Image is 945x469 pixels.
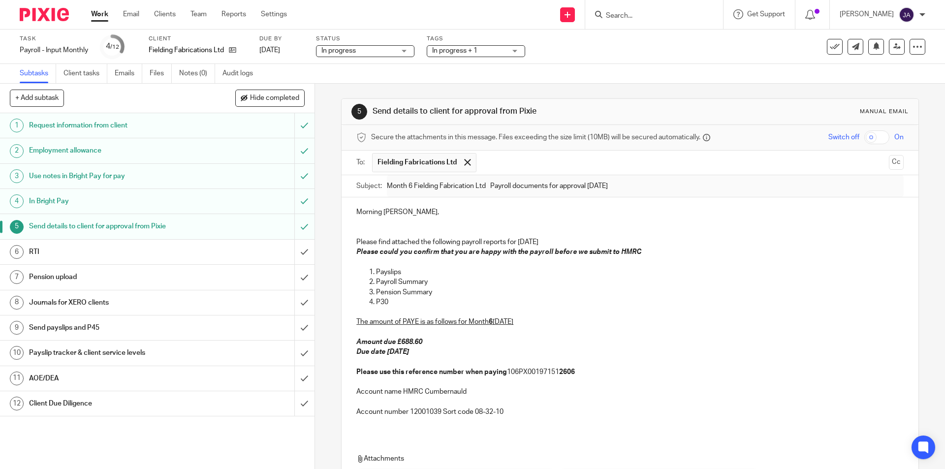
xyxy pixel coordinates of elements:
div: 9 [10,321,24,335]
u: 6 [489,318,493,325]
p: 106PX00197151 [356,307,903,377]
p: Morning [PERSON_NAME], [356,207,903,217]
span: Switch off [828,132,859,142]
h1: Request information from client [29,118,199,133]
p: Fielding Fabrications Ltd [149,45,224,55]
span: [DATE] [259,47,280,54]
div: 10 [10,346,24,360]
label: To: [356,157,367,167]
div: Manual email [860,108,909,116]
strong: 2606 [559,369,575,375]
span: Get Support [747,11,785,18]
div: 8 [10,296,24,310]
u: [DATE] [493,318,513,325]
u: The amount of PAYE is as follows for Month [356,318,489,325]
div: 2 [10,144,24,158]
a: Email [123,9,139,19]
span: In progress + 1 [432,47,477,54]
div: 11 [10,372,24,385]
h1: Payslip tracker & client service levels [29,345,199,360]
h1: Client Due Diligence [29,396,199,411]
small: /12 [110,44,119,50]
label: Subject: [356,181,382,191]
h1: Send details to client for approval from Pixie [29,219,199,234]
h1: Send details to client for approval from Pixie [373,106,651,117]
h1: RTI [29,245,199,259]
div: 5 [351,104,367,120]
label: Client [149,35,247,43]
div: 3 [10,169,24,183]
span: Fielding Fabrications Ltd [378,157,457,167]
em: Amount due £688.60 Due date [DATE] [356,339,422,355]
p: Attachments [356,454,885,464]
h1: Journals for XERO clients [29,295,199,310]
label: Status [316,35,414,43]
h1: Employment allowance [29,143,199,158]
a: Emails [115,64,142,83]
h1: Pension upload [29,270,199,284]
span: On [894,132,904,142]
h1: In Bright Pay [29,194,199,209]
a: Files [150,64,172,83]
h1: Use notes in Bright Pay for pay [29,169,199,184]
p: Pension Summary [376,287,903,297]
button: + Add subtask [10,90,64,106]
a: Audit logs [222,64,260,83]
img: svg%3E [899,7,914,23]
button: Hide completed [235,90,305,106]
a: Settings [261,9,287,19]
p: Account name HMRC Cumbernauld [356,377,903,397]
div: 1 [10,119,24,132]
label: Due by [259,35,304,43]
a: Reports [221,9,246,19]
em: Please could you confirm that you are happy with the payroll before we submit to HMRC [356,249,641,255]
div: 5 [10,220,24,234]
a: Work [91,9,108,19]
label: Task [20,35,88,43]
span: In progress [321,47,356,54]
img: Pixie [20,8,69,21]
a: Team [190,9,207,19]
input: Search [605,12,693,21]
div: 4 [10,194,24,208]
div: 6 [10,245,24,259]
span: Hide completed [250,94,299,102]
div: Payroll - Input Monthly [20,45,88,55]
a: Notes (0) [179,64,215,83]
p: P30 [376,297,903,307]
p: Account number 12001039 Sort code 08-32-10 [356,397,903,417]
p: Please find attached the following payroll reports for [DATE] [356,237,903,247]
p: Payroll Summary [376,277,903,287]
div: 7 [10,270,24,284]
h1: Send payslips and P45 [29,320,199,335]
h1: AOE/DEA [29,371,199,386]
p: [PERSON_NAME] [840,9,894,19]
a: Clients [154,9,176,19]
span: Secure the attachments in this message. Files exceeding the size limit (10MB) will be secured aut... [371,132,700,142]
div: 12 [10,397,24,410]
label: Tags [427,35,525,43]
strong: Please use this reference number when paying [356,369,507,375]
a: Subtasks [20,64,56,83]
p: Payslips [376,267,903,277]
button: Cc [889,155,904,170]
div: 4 [106,41,119,52]
a: Client tasks [63,64,107,83]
